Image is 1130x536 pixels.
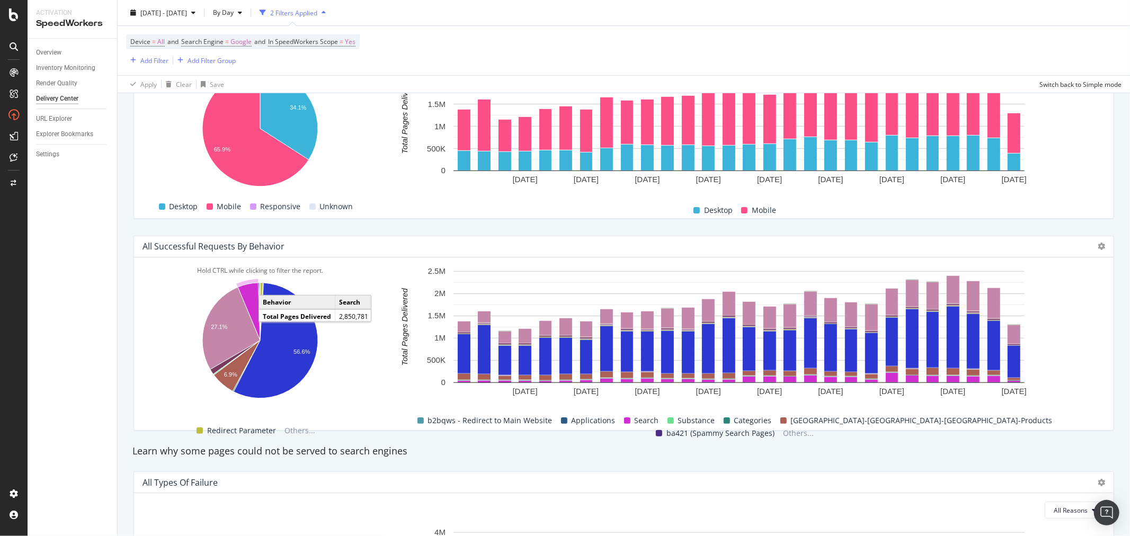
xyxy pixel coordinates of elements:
text: [DATE] [940,387,965,396]
div: Inventory Monitoring [36,62,95,74]
text: 65.9% [214,146,230,153]
span: Desktop [704,204,733,217]
div: Overview [36,47,61,58]
text: [DATE] [818,387,843,396]
span: and [254,37,265,46]
a: Inventory Monitoring [36,62,110,74]
text: 1M [434,121,446,130]
span: Mobile [752,204,776,217]
text: 56.6% [293,349,310,355]
span: Search [635,414,659,427]
div: 2 Filters Applied [270,8,317,17]
span: Search Engine [181,37,224,46]
button: Apply [126,76,157,93]
span: Mobile [217,200,242,213]
text: [DATE] [757,175,782,184]
a: Overview [36,47,110,58]
span: All Reasons [1054,506,1088,515]
div: Clear [176,79,192,88]
text: Total Pages Delivered [400,76,409,154]
svg: A chart. [382,54,1096,194]
div: Apply [140,79,157,88]
text: [DATE] [635,387,660,396]
span: Responsive [261,200,301,213]
text: [DATE] [879,175,904,184]
text: 34.1% [290,104,306,111]
span: b2bqws - Redirect to Main Website [428,414,553,427]
button: Add Filter [126,54,168,67]
text: [DATE] [574,175,599,184]
div: Switch back to Simple mode [1039,79,1122,88]
div: All Successful Requests by Behavior [143,241,284,252]
a: Settings [36,149,110,160]
a: Explorer Bookmarks [36,129,110,140]
text: [DATE] [635,175,660,184]
text: [DATE] [1002,175,1027,184]
div: Add Filter [140,56,168,65]
span: Yes [345,34,355,49]
svg: A chart. [382,266,1096,406]
text: [DATE] [696,387,721,396]
div: Hold CTRL while clicking to filter the report. [143,266,378,275]
button: 2 Filters Applied [255,4,330,21]
a: Delivery Center [36,93,110,104]
text: 2M [434,289,446,298]
span: In SpeedWorkers Scope [268,37,338,46]
div: Render Quality [36,78,77,89]
a: Render Quality [36,78,110,89]
button: [DATE] - [DATE] [126,4,200,21]
div: Activation [36,8,109,17]
button: Save [197,76,224,93]
span: By Day [209,8,234,17]
button: Switch back to Simple mode [1035,76,1122,93]
text: 1.5M [428,99,446,108]
span: Others... [280,424,319,437]
div: URL Explorer [36,113,72,124]
span: Unknown [320,200,353,213]
div: Settings [36,149,59,160]
span: ba421 (Spammy Search Pages) [666,427,775,440]
svg: A chart. [143,278,378,406]
text: 2.5M [428,266,446,275]
span: Google [230,34,252,49]
text: 0 [441,166,446,175]
a: URL Explorer [36,113,110,124]
span: All [157,34,165,49]
span: Categories [734,414,772,427]
text: [DATE] [1002,387,1027,396]
button: Add Filter Group [173,54,236,67]
span: Applications [572,414,616,427]
div: Learn why some pages could not be served to search engines [127,444,1120,458]
span: Substance [678,414,715,427]
span: Others... [779,427,818,440]
span: and [167,37,179,46]
div: Explorer Bookmarks [36,129,93,140]
text: 1M [434,333,446,342]
div: Delivery Center [36,93,78,104]
button: By Day [209,4,246,21]
text: 500K [427,144,446,153]
text: 0 [441,378,446,387]
div: Save [210,79,224,88]
span: [GEOGRAPHIC_DATA]-[GEOGRAPHIC_DATA]-[GEOGRAPHIC_DATA]-Products [791,414,1053,427]
span: = [225,37,229,46]
text: 1.5M [428,311,446,320]
span: Desktop [170,200,198,213]
button: Clear [162,76,192,93]
div: SpeedWorkers [36,17,109,30]
span: = [340,37,343,46]
text: [DATE] [879,387,904,396]
text: 500K [427,355,446,364]
span: Redirect Parameter [207,424,276,437]
text: 6.9% [224,371,237,378]
text: 27.1% [211,324,227,330]
svg: A chart. [143,66,378,194]
text: [DATE] [940,175,965,184]
button: All Reasons [1045,502,1105,519]
div: Add Filter Group [188,56,236,65]
text: [DATE] [513,175,538,184]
